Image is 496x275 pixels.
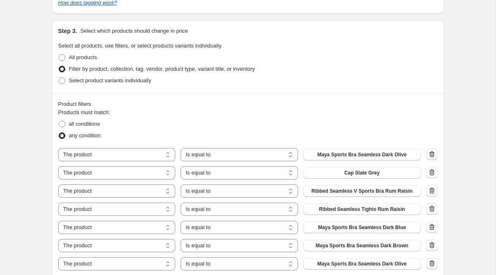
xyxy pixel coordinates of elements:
span: All products [69,54,97,60]
span: Maya Sports Bra Seamless Dark Blue [318,224,406,231]
span: Ribbed Seamless Tights Rum Raisin [319,206,405,213]
div: Product filters [58,100,438,108]
span: Maya Sports Bra Seamless Dark Brown [316,242,408,249]
span: Cap Slate Grey [344,170,379,176]
span: all conditions [69,121,100,127]
button: Maya Sports Bra Seamless Dark Blue [303,222,421,233]
span: Filter by product, collection, tag, vendor, product type, variant title, or inventory [69,66,255,72]
span: Products must match: [58,109,110,115]
span: Maya Sports Bra Seamless Dark Olive [317,151,407,158]
span: Ribbed Seamless V Sports Bra Rum Raisin [311,188,413,194]
span: any condition [69,132,101,139]
button: Maya Sports Bra Seamless Dark Olive [303,258,421,270]
p: Select which products should change in price [80,27,188,35]
span: Select all products, use filters, or select products variants individually [58,43,222,49]
button: Maya Sports Bra Seamless Dark Olive [303,149,421,160]
span: Select product variants individually [69,77,151,84]
h2: Step 3. [58,27,77,35]
button: Ribbed Seamless V Sports Bra Rum Raisin [303,185,421,197]
button: Maya Sports Bra Seamless Dark Brown [303,240,421,251]
span: Maya Sports Bra Seamless Dark Olive [317,261,407,267]
button: Ribbed Seamless Tights Rum Raisin [303,203,421,215]
button: Cap Slate Grey [303,167,421,179]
